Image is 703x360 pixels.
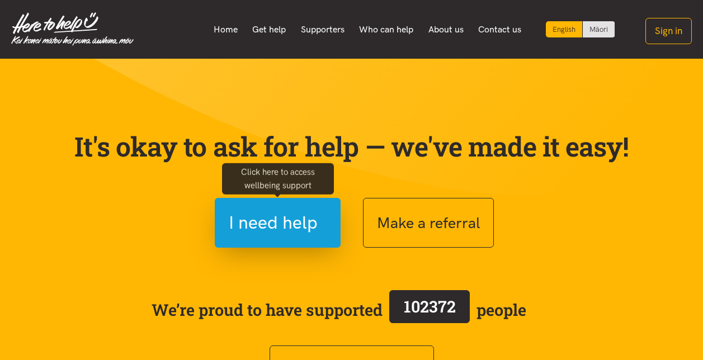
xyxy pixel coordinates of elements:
[404,296,456,317] span: 102372
[222,163,334,194] div: Click here to access wellbeing support
[11,12,134,46] img: Home
[245,18,294,41] a: Get help
[229,209,318,237] span: I need help
[471,18,529,41] a: Contact us
[546,21,615,37] div: Language toggle
[421,18,471,41] a: About us
[363,198,494,248] button: Make a referral
[645,18,692,44] button: Sign in
[546,21,583,37] div: Current language
[383,288,476,331] a: 102372
[72,130,631,163] p: It's okay to ask for help — we've made it easy!
[206,18,245,41] a: Home
[293,18,352,41] a: Supporters
[352,18,421,41] a: Who can help
[583,21,615,37] a: Switch to Te Reo Māori
[152,288,526,331] span: We’re proud to have supported people
[215,198,341,248] button: I need help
